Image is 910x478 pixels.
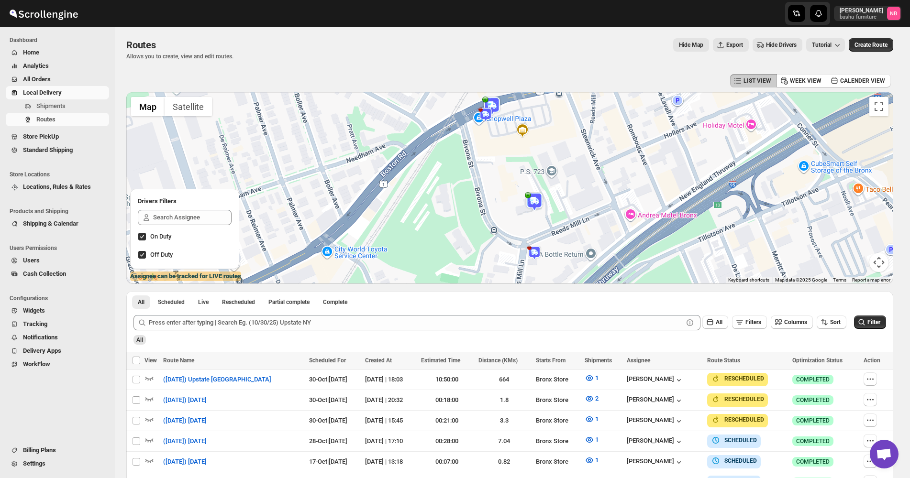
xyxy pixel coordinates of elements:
b: RESCHEDULED [724,396,764,402]
span: Created At [365,357,392,364]
div: [PERSON_NAME] [627,437,684,446]
span: Users [23,257,40,264]
button: All Orders [6,73,109,86]
a: Report a map error [852,277,890,282]
span: Estimated Time [421,357,460,364]
span: Dashboard [10,36,110,44]
input: Search Assignee [153,210,232,225]
button: Billing Plans [6,444,109,457]
button: Shipping & Calendar [6,217,109,230]
span: Map data ©2025 Google [775,277,827,282]
span: COMPLETED [796,458,830,466]
div: 0.82 [478,457,530,467]
span: Tutorial [812,42,832,49]
button: [PERSON_NAME] [627,416,684,426]
button: CALENDER VIEW [827,74,891,87]
span: Local Delivery [23,89,62,96]
button: 1 [579,432,604,447]
span: Shipments [585,357,612,364]
a: Open this area in Google Maps (opens a new window) [129,271,160,283]
div: [DATE] | 13:18 [365,457,415,467]
div: [PERSON_NAME] [627,375,684,385]
span: 1 [595,374,599,381]
span: Locations, Rules & Rates [23,183,91,190]
input: Press enter after typing | Search Eg. (10/30/25) Upstate NY [149,315,683,330]
span: Partial complete [268,298,310,306]
p: basha-furniture [840,14,883,20]
span: COMPLETED [796,376,830,383]
button: ([DATE]) [DATE] [157,434,212,449]
div: [DATE] | 20:32 [365,395,415,405]
span: Create Route [855,41,888,49]
span: View [144,357,157,364]
span: Settings [23,460,45,467]
b: SCHEDULED [724,457,757,464]
span: Standard Shipping [23,146,73,153]
span: 1 [595,456,599,464]
span: Cash Collection [23,270,66,277]
p: Allows you to create, view and edit routes. [126,53,233,60]
button: Show street map [131,97,165,116]
span: Route Name [163,357,194,364]
button: All routes [132,295,150,309]
button: All [702,315,728,329]
button: Notifications [6,331,109,344]
button: [PERSON_NAME] [627,396,684,405]
button: Toggle fullscreen view [869,97,888,116]
button: Hide Drivers [753,38,802,52]
button: Keyboard shortcuts [728,277,769,283]
button: Widgets [6,304,109,317]
button: Sort [817,315,846,329]
div: Bronx Store [536,457,579,467]
button: WEEK VIEW [777,74,827,87]
button: Home [6,46,109,59]
span: COMPLETED [796,417,830,424]
span: Routes [126,39,156,51]
button: SCHEDULED [711,456,757,466]
span: 2 [595,395,599,402]
label: Assignee can be tracked for LIVE routes [130,272,241,281]
span: Assignee [627,357,650,364]
button: Create Route [849,38,893,52]
button: Export [713,38,749,52]
a: Terms (opens in new tab) [833,277,846,282]
div: Bronx Store [536,375,579,384]
span: Export [726,41,743,49]
span: Off Duty [150,251,173,258]
span: WorkFlow [23,360,50,368]
span: Widgets [23,307,45,314]
span: Starts From [536,357,566,364]
span: All [136,337,143,343]
button: 1 [579,370,604,386]
div: [DATE] | 18:03 [365,375,415,384]
span: COMPLETED [796,396,830,404]
span: ([DATE]) [DATE] [163,436,207,446]
span: 1 [595,415,599,423]
span: 1 [595,436,599,443]
button: Shipments [6,99,109,113]
h2: Drivers Filters [138,196,232,206]
button: SCHEDULED [711,435,757,445]
span: CALENDER VIEW [840,77,885,85]
div: 7.04 [478,436,530,446]
span: Scheduled [158,298,185,306]
span: Shipments [36,102,66,109]
button: Map camera controls [869,253,888,272]
button: [PERSON_NAME] [627,457,684,467]
button: User menu [834,6,901,21]
div: 00:28:00 [421,436,473,446]
div: Open chat [870,440,899,468]
button: RESCHEDULED [711,415,764,424]
span: 30-Oct | [DATE] [309,417,347,424]
button: Settings [6,457,109,470]
button: Analytics [6,59,109,73]
button: WorkFlow [6,358,109,371]
span: Store Locations [10,171,110,178]
img: ScrollEngine [8,1,79,25]
span: 30-Oct | [DATE] [309,376,347,383]
button: LIST VIEW [730,74,777,87]
span: Nael Basha [887,7,900,20]
span: 28-Oct | [DATE] [309,437,347,445]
